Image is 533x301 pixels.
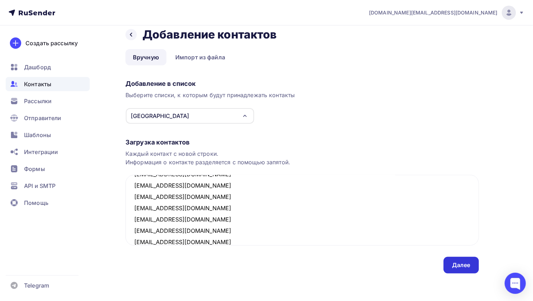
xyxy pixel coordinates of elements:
a: Импорт из файла [168,49,233,65]
span: Шаблоны [24,131,51,139]
span: Формы [24,165,45,173]
a: Отправители [6,111,90,125]
div: Добавление в список [125,79,479,88]
div: [GEOGRAPHIC_DATA] [131,112,189,120]
a: Рассылки [6,94,90,108]
span: Telegram [24,281,49,290]
a: Формы [6,162,90,176]
span: Отправители [24,114,61,122]
a: [DOMAIN_NAME][EMAIL_ADDRESS][DOMAIN_NAME] [369,6,525,20]
span: Помощь [24,199,48,207]
div: Каждый контакт с новой строки. Информация о контакте разделяется с помощью запятой. [125,149,479,166]
a: Дашборд [6,60,90,74]
div: Создать рассылку [25,39,78,47]
span: Дашборд [24,63,51,71]
button: [GEOGRAPHIC_DATA] [125,108,254,124]
div: Далее [452,261,470,269]
a: Вручную [125,49,166,65]
a: Контакты [6,77,90,91]
div: Загрузка контактов [125,138,479,147]
span: Контакты [24,80,51,88]
span: Интеграции [24,148,58,156]
a: Шаблоны [6,128,90,142]
span: API и SMTP [24,182,55,190]
h2: Добавление контактов [142,28,277,42]
span: [DOMAIN_NAME][EMAIL_ADDRESS][DOMAIN_NAME] [369,9,498,16]
span: Рассылки [24,97,52,105]
div: Выберите списки, к которым будут принадлежать контакты [125,91,479,99]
